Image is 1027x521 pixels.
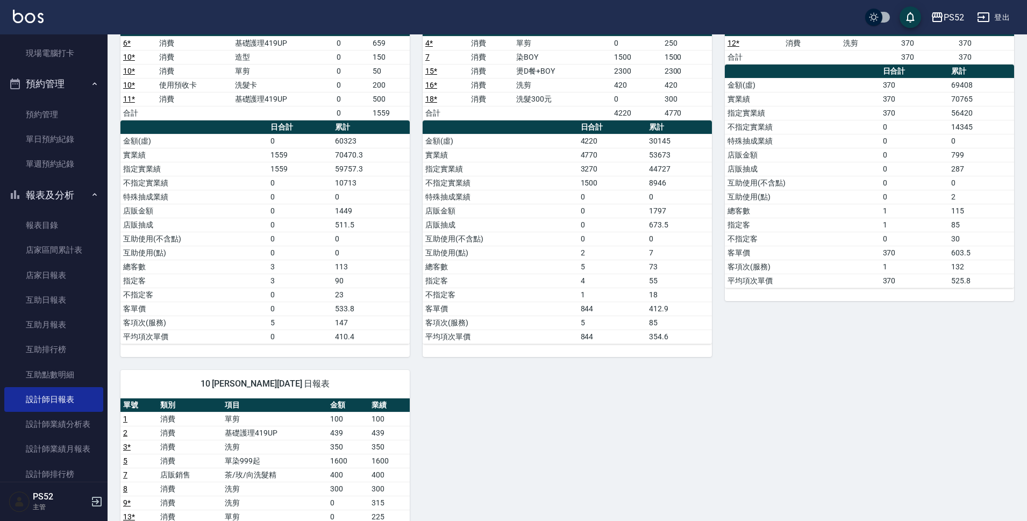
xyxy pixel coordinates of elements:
td: 0 [332,246,410,260]
td: 特殊抽成業績 [120,190,268,204]
td: 洗剪 [222,482,327,496]
td: 店販抽成 [120,218,268,232]
td: 消費 [158,496,222,510]
td: 370 [898,36,957,50]
a: 現場電腦打卡 [4,41,103,66]
td: 0 [948,176,1014,190]
td: 85 [948,218,1014,232]
a: 7 [123,470,127,479]
td: 實業績 [725,92,880,106]
td: 23 [332,288,410,302]
td: 洗剪 [840,36,898,50]
td: 不指定實業績 [725,120,880,134]
h5: PS52 [33,491,88,502]
td: 0 [334,36,370,50]
td: 0 [268,302,333,316]
td: 燙D餐+BOY [513,64,611,78]
td: 7 [646,246,712,260]
table: a dense table [725,23,1014,65]
td: 0 [578,204,646,218]
td: 消費 [156,64,232,78]
td: 0 [880,176,948,190]
td: 合計 [120,106,156,120]
td: 4220 [611,106,661,120]
td: 603.5 [948,246,1014,260]
td: 115 [948,204,1014,218]
a: 店家區間累計表 [4,238,103,262]
td: 2 [948,190,1014,204]
td: 平均項次單價 [120,330,268,344]
td: 10713 [332,176,410,190]
td: 互助使用(點) [120,246,268,260]
td: 特殊抽成業績 [725,134,880,148]
td: 3270 [578,162,646,176]
td: 53673 [646,148,712,162]
td: 指定客 [423,274,578,288]
td: 基礎護理419UP [232,92,334,106]
td: 店販金額 [725,148,880,162]
td: 洗髮300元 [513,92,611,106]
a: 設計師業績月報表 [4,437,103,461]
td: 1797 [646,204,712,218]
a: 設計師日報表 [4,387,103,412]
td: 511.5 [332,218,410,232]
td: 洗剪 [222,496,327,510]
td: 指定實業績 [423,162,578,176]
td: 平均項次單價 [423,330,578,344]
td: 店販抽成 [423,218,578,232]
td: 113 [332,260,410,274]
td: 420 [611,78,661,92]
td: 3 [268,260,333,274]
td: 4770 [662,106,712,120]
td: 洗髮卡 [232,78,334,92]
td: 0 [268,246,333,260]
td: 59757.3 [332,162,410,176]
th: 日合計 [268,120,333,134]
td: 1500 [611,50,661,64]
td: 消費 [158,454,222,468]
a: 互助月報表 [4,312,103,337]
th: 類別 [158,398,222,412]
td: 金額(虛) [120,134,268,148]
td: 洗剪 [513,78,611,92]
td: 300 [369,482,410,496]
td: 不指定實業績 [120,176,268,190]
td: 客項次(服務) [725,260,880,274]
td: 互助使用(點) [725,190,880,204]
td: 147 [332,316,410,330]
td: 525.8 [948,274,1014,288]
td: 370 [956,36,1014,50]
td: 客項次(服務) [423,316,578,330]
td: 200 [370,78,410,92]
th: 金額 [327,398,368,412]
td: 100 [327,412,368,426]
td: 420 [662,78,712,92]
td: 0 [880,148,948,162]
td: 1 [578,288,646,302]
button: PS52 [926,6,968,28]
td: 總客數 [725,204,880,218]
td: 0 [268,232,333,246]
td: 0 [880,120,948,134]
td: 互助使用(點) [423,246,578,260]
td: 平均項次單價 [725,274,880,288]
td: 132 [948,260,1014,274]
td: 533.8 [332,302,410,316]
td: 439 [369,426,410,440]
td: 844 [578,302,646,316]
td: 844 [578,330,646,344]
td: 370 [880,106,948,120]
td: 73 [646,260,712,274]
td: 不指定實業績 [423,176,578,190]
td: 1 [880,218,948,232]
table: a dense table [725,65,1014,288]
td: 5 [578,316,646,330]
td: 410.4 [332,330,410,344]
td: 0 [334,64,370,78]
td: 0 [268,288,333,302]
td: 指定客 [725,218,880,232]
td: 實業績 [120,148,268,162]
td: 370 [956,50,1014,64]
td: 0 [880,232,948,246]
td: 單剪 [513,36,611,50]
